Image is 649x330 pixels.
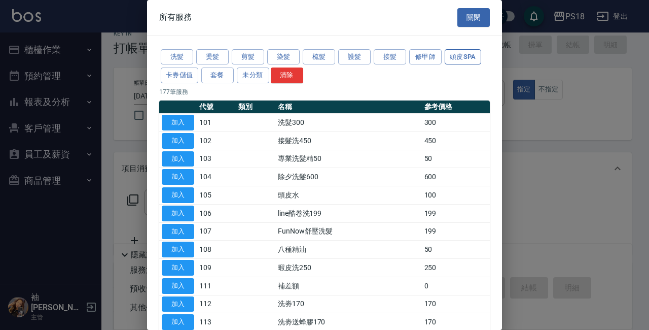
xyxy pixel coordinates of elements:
button: 加入 [162,224,194,240]
td: 101 [197,114,236,132]
td: 除夕洗髮600 [275,168,422,186]
td: 50 [422,241,490,259]
td: 蝦皮洗250 [275,259,422,277]
th: 參考價格 [422,101,490,114]
button: 卡券儲值 [161,68,198,83]
td: 600 [422,168,490,186]
td: 250 [422,259,490,277]
button: 頭皮SPA [445,49,481,65]
button: 加入 [162,187,194,203]
th: 名稱 [275,101,422,114]
button: 加入 [162,133,194,149]
td: 洗髮300 [275,114,422,132]
td: 102 [197,131,236,150]
td: 50 [422,150,490,168]
button: 加入 [162,314,194,330]
td: 洗劵170 [275,295,422,313]
td: line酷卷洗199 [275,204,422,222]
button: 加入 [162,115,194,130]
button: 燙髮 [196,49,229,65]
button: 加入 [162,206,194,221]
td: 接髮洗450 [275,131,422,150]
td: 0 [422,277,490,295]
td: 112 [197,295,236,313]
td: 106 [197,204,236,222]
td: 105 [197,186,236,205]
th: 類別 [236,101,275,114]
button: 洗髮 [161,49,193,65]
button: 護髮 [338,49,371,65]
p: 177 筆服務 [159,87,490,96]
button: 套餐 [201,68,234,83]
th: 代號 [197,101,236,114]
td: FunNow舒壓洗髮 [275,222,422,241]
button: 加入 [162,151,194,167]
button: 加入 [162,169,194,185]
td: 109 [197,259,236,277]
button: 染髮 [267,49,300,65]
button: 接髮 [374,49,406,65]
td: 頭皮水 [275,186,422,205]
td: 300 [422,114,490,132]
td: 199 [422,204,490,222]
button: 清除 [271,68,303,83]
td: 450 [422,131,490,150]
button: 加入 [162,260,194,276]
button: 未分類 [237,68,269,83]
td: 八種精油 [275,241,422,259]
td: 111 [197,277,236,295]
td: 100 [422,186,490,205]
button: 加入 [162,242,194,257]
td: 108 [197,241,236,259]
td: 104 [197,168,236,186]
td: 專業洗髮精50 [275,150,422,168]
span: 所有服務 [159,12,192,22]
td: 補差額 [275,277,422,295]
button: 加入 [162,296,194,312]
button: 梳髮 [303,49,335,65]
button: 關閉 [457,8,490,27]
td: 107 [197,222,236,241]
button: 加入 [162,278,194,294]
td: 199 [422,222,490,241]
td: 170 [422,295,490,313]
td: 103 [197,150,236,168]
button: 剪髮 [232,49,264,65]
button: 修甲師 [409,49,442,65]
